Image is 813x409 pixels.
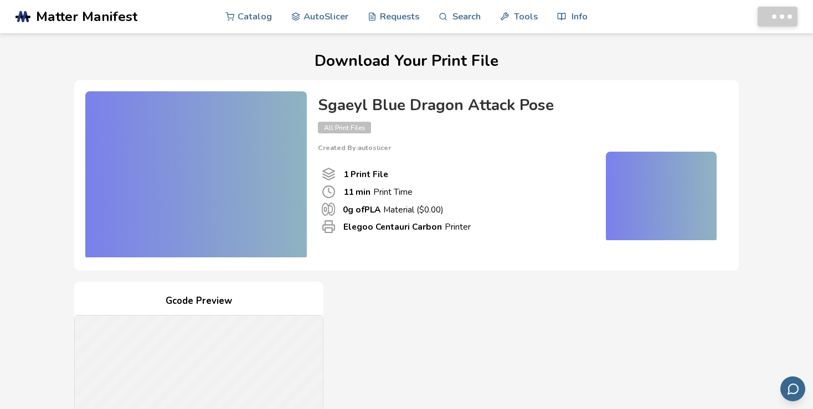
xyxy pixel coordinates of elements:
b: 0 g of PLA [343,204,380,215]
span: Matter Manifest [36,9,137,24]
span: All Print Files [318,122,371,133]
p: Print Time [343,186,413,198]
b: Elegoo Centauri Carbon [343,221,442,232]
p: Created By: autoslicer [318,144,717,152]
span: Number Of Print files [322,167,336,181]
h4: Gcode Preview [74,293,323,310]
b: 1 Print File [343,168,388,180]
button: Send feedback via email [780,376,805,401]
p: Printer [343,221,471,232]
span: Printer [322,220,336,234]
b: 11 min [343,186,371,198]
span: Material Used [322,203,335,216]
h1: Download Your Print File [16,53,796,70]
h4: Sgaeyl Blue Dragon Attack Pose [318,97,717,114]
p: Material ($ 0.00 ) [343,204,444,215]
span: Print Time [322,185,336,199]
